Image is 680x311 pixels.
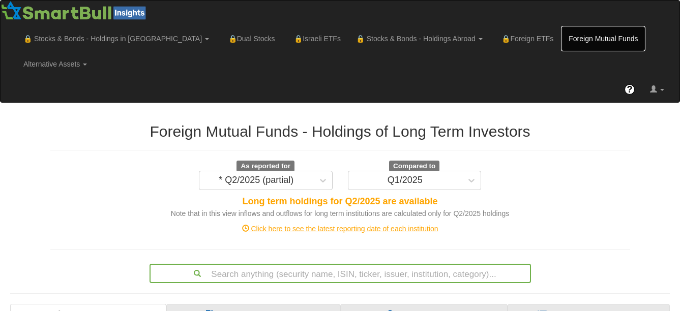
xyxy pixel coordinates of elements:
span: As reported for [236,161,294,172]
a: 🔒Dual Stocks [217,26,282,51]
div: * Q2/2025 (partial) [219,175,293,185]
div: Q1/2025 [388,175,423,185]
div: Search anything (security name, ISIN, ticker, issuer, institution, category)... [151,265,530,282]
a: 🔒 Stocks & Bonds - Holdings in [GEOGRAPHIC_DATA] [16,26,217,51]
a: 🔒 Stocks & Bonds - Holdings Abroad [348,26,490,51]
div: Click here to see the latest reporting date of each institution [43,224,638,234]
img: Smartbull [1,1,150,21]
a: ? [617,77,642,102]
h2: Foreign Mutual Funds - Holdings of Long Term Investors [50,123,630,140]
a: 🔒Foreign ETFs [490,26,561,51]
div: Note that in this view inflows and outflows for long term institutions are calculated only for Q2... [50,208,630,219]
a: Foreign Mutual Funds [561,26,645,51]
a: 🔒Israeli ETFs [282,26,348,51]
div: Long term holdings for Q2/2025 are available [50,195,630,208]
a: Alternative Assets [16,51,95,77]
span: Compared to [389,161,439,172]
span: ? [627,84,633,95]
